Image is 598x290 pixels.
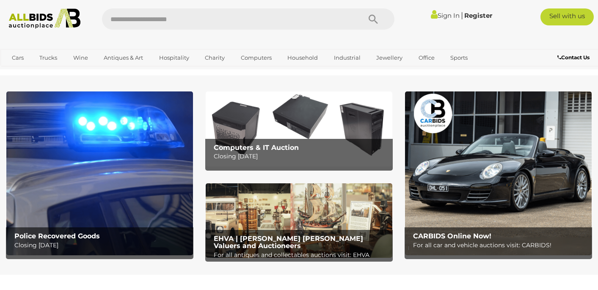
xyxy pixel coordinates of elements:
[328,51,366,65] a: Industrial
[405,91,592,255] a: CARBIDS Online Now! CARBIDS Online Now! For all car and vehicle auctions visit: CARBIDS!
[206,183,392,258] a: EHVA | Evans Hastings Valuers and Auctioneers EHVA | [PERSON_NAME] [PERSON_NAME] Valuers and Auct...
[371,51,408,65] a: Jewellery
[5,8,85,29] img: Allbids.com.au
[282,51,323,65] a: Household
[68,51,94,65] a: Wine
[206,91,392,166] img: Computers & IT Auction
[154,51,195,65] a: Hospitality
[6,65,77,79] a: [GEOGRAPHIC_DATA]
[540,8,594,25] a: Sell with us
[98,51,149,65] a: Antiques & Art
[445,51,473,65] a: Sports
[352,8,394,30] button: Search
[14,232,100,240] b: Police Recovered Goods
[214,250,389,260] p: For all antiques and collectables auctions visit: EHVA
[413,51,440,65] a: Office
[214,151,389,162] p: Closing [DATE]
[34,51,63,65] a: Trucks
[214,235,363,250] b: EHVA | [PERSON_NAME] [PERSON_NAME] Valuers and Auctioneers
[413,240,588,251] p: For all car and vehicle auctions visit: CARBIDS!
[413,232,491,240] b: CARBIDS Online Now!
[6,51,29,65] a: Cars
[557,53,592,62] a: Contact Us
[461,11,463,20] span: |
[206,91,392,166] a: Computers & IT Auction Computers & IT Auction Closing [DATE]
[206,183,392,258] img: EHVA | Evans Hastings Valuers and Auctioneers
[214,144,299,152] b: Computers & IT Auction
[199,51,230,65] a: Charity
[235,51,277,65] a: Computers
[14,240,189,251] p: Closing [DATE]
[431,11,460,19] a: Sign In
[6,91,193,255] img: Police Recovered Goods
[557,54,590,61] b: Contact Us
[464,11,492,19] a: Register
[6,91,193,255] a: Police Recovered Goods Police Recovered Goods Closing [DATE]
[405,91,592,255] img: CARBIDS Online Now!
